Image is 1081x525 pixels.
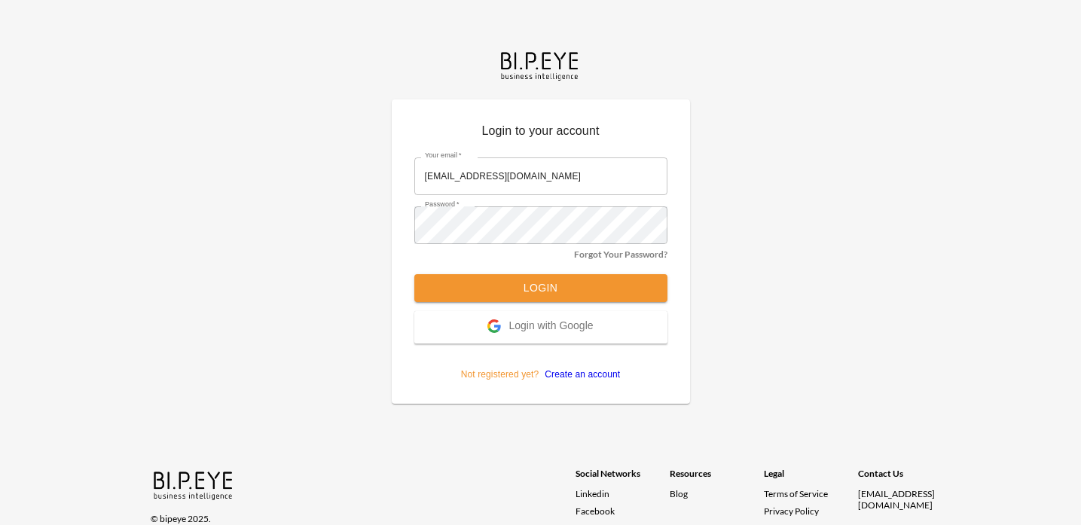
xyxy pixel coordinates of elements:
label: Your email [425,151,462,160]
div: Resources [670,468,764,488]
img: bipeye-logo [151,468,237,502]
button: Login with Google [414,311,667,343]
img: bipeye-logo [498,48,584,82]
a: Blog [670,488,688,499]
a: Create an account [539,369,620,380]
div: Contact Us [858,468,952,488]
span: Facebook [576,505,615,517]
div: Legal [764,468,858,488]
div: Social Networks [576,468,670,488]
button: Login [414,274,667,302]
a: Privacy Policy [764,505,819,517]
a: Forgot Your Password? [574,249,667,260]
div: © bipeye 2025. [151,504,554,524]
a: Linkedin [576,488,670,499]
label: Password [425,200,460,209]
span: Linkedin [576,488,609,499]
p: Login to your account [414,122,667,146]
a: Facebook [576,505,670,517]
a: Terms of Service [764,488,852,499]
div: [EMAIL_ADDRESS][DOMAIN_NAME] [858,488,952,511]
p: Not registered yet? [414,343,667,381]
span: Login with Google [508,319,593,334]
